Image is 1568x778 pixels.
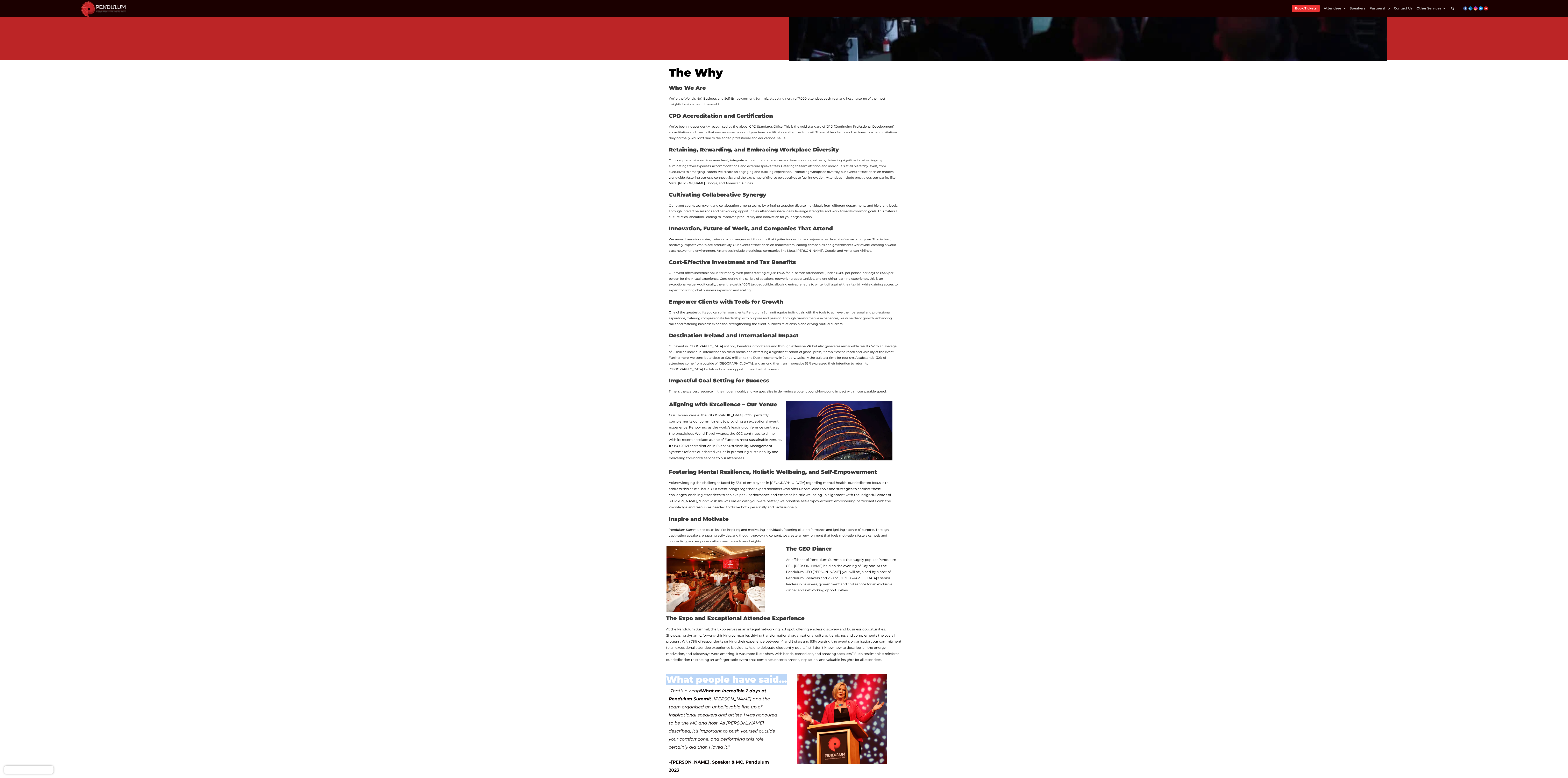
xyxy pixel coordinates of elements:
span: Our event in [GEOGRAPHIC_DATA] not only benefits Corporate Ireland through extensive PR but also ... [669,344,897,371]
span: “ [728,744,730,750]
b: [PERSON_NAME], Speaker & MC, Pendulum 2023 [669,759,769,773]
span: Who We Are [669,85,706,91]
i: That’s a wrap! [PERSON_NAME] and the team organised an unbelievable line up of inspirational spea... [669,688,777,750]
a: Other Services [1417,5,1445,12]
a: Partnership [1369,5,1390,12]
span: “ [669,688,670,693]
span: Acknowledging the challenges faced by 35% of employees in [GEOGRAPHIC_DATA] regarding mental heal... [669,481,891,509]
img: CCD Dublin [786,401,892,461]
nav: Menu [1292,5,1445,12]
b: What an incredible 2 days at Pendulum Summit . [669,688,766,701]
span: Empower Clients with Tools for Growth [669,298,783,305]
span: Our chosen venue, the [GEOGRAPHIC_DATA] (CCD), perfectly complements our commitment to providing ... [669,413,782,460]
span: Cultivating Collaborative Synergy [669,191,766,198]
span: Fostering Mental Resilience, Holistic Wellbeing, and Self-Empowerment [669,469,877,475]
span: We serve diverse industries, fostering a convergence of thoughts that ignites innovation and reju... [669,237,897,253]
span: Aligning with Excellence – Our Venue [669,401,777,408]
span: Our event sparks teamwork and collaboration among teams by bringing together diverse individuals ... [669,204,898,219]
span: Cost-Effective Investment and Tax Benefits [669,259,796,266]
a: Book Tickets [1295,5,1317,12]
a: Contact Us [1394,5,1412,12]
span: One of the greatest gifts you can offer your clients. Pendulum Summit equips individuals with the... [669,310,892,326]
span: Innovation, Future of Work, and Companies That Attend [669,225,833,232]
span: We’ve been independently recognised by the global CPD Standards Office. This is the gold standard... [669,125,897,140]
b: The Why [669,66,723,79]
iframe: Brevo live chat [4,766,54,774]
p: – [669,758,778,774]
span: We’re the World’s No.1 Business and Self-Empowerment Summit, attracting north of 7,000 attendees ... [669,97,885,106]
span: Our comprehensive services seamlessly integrate with annual conferences and team-building retreat... [669,158,896,185]
a: Attendees [1324,5,1346,12]
span: Destination Ireland and International Impact [669,332,799,339]
b: What people have said... [666,674,787,685]
span: The CEO Dinner [786,545,832,552]
a: Speakers [1350,5,1365,12]
span: CPD Accreditation and Certification [669,113,773,119]
span: An offshoot of Pendulum Summit is the hugely popular Pendulum CEO [PERSON_NAME] held on the eveni... [786,558,896,592]
span: Retaining, Rewarding, and Embracing Workplace Diversity [669,146,839,153]
span: At the Pendulum Summit, the Expo serves as an integral networking hot spot, offering endless disc... [666,627,901,662]
span: The Expo and Exceptional Attendee Experience [666,615,805,622]
span: Inspire and Motivate [669,516,729,522]
span: Time is the scarcest resource in the modern world, and we specialise in delivering a potent pound... [669,389,886,393]
img: Mandy Hickson Pendulum Summit [797,674,887,764]
span: Our event offers incredible value for money, with prices starting at just €945 for in-person atte... [669,271,898,292]
p: Pendulum Summit dedicates itself to inspiring and motivating individuals, fostering elite perform... [669,527,899,544]
div: Search [1448,4,1457,13]
span: Impactful Goal Setting for Success [669,377,769,384]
